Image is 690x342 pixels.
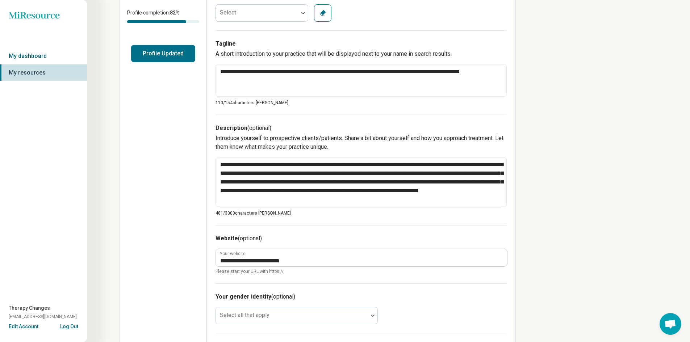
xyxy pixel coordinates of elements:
p: A short introduction to your practice that will be displayed next to your name in search results. [216,50,507,58]
p: Introduce yourself to prospective clients/patients. Share a bit about yourself and how you approa... [216,134,507,151]
button: Log Out [60,323,78,329]
h3: Website [216,234,507,243]
p: 110/ 154 characters [PERSON_NAME] [216,100,507,106]
div: Profile completion: [120,5,206,28]
button: Profile Updated [131,45,195,62]
span: 82 % [170,10,180,16]
label: Select [220,9,236,16]
span: (optional) [247,124,271,131]
button: Edit Account [9,323,38,330]
span: [EMAIL_ADDRESS][DOMAIN_NAME] [9,313,77,320]
span: (optional) [271,293,295,300]
label: Your website [220,252,246,256]
h3: Your gender identity [216,292,507,301]
h3: Tagline [216,39,507,48]
div: Profile completion [127,20,199,23]
div: Open chat [660,313,681,335]
h3: Description [216,124,507,132]
label: Select all that apply [220,312,269,318]
span: Therapy Changes [9,304,50,312]
span: Please start your URL with https:// [216,268,507,275]
p: 481/ 3000 characters [PERSON_NAME] [216,210,507,216]
span: (optional) [238,235,262,242]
